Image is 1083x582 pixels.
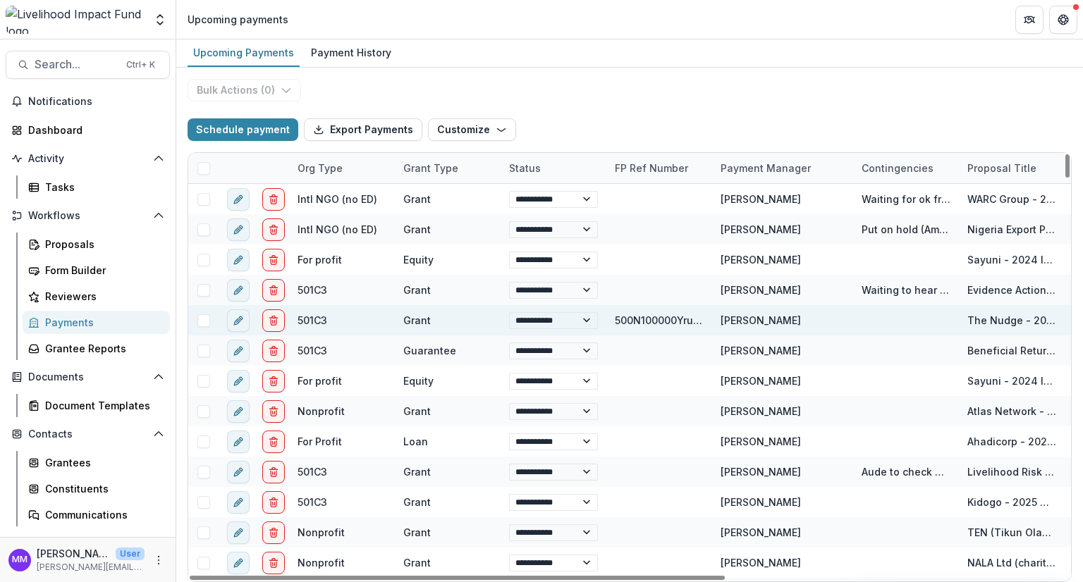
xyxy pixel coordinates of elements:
a: Payments [23,311,170,334]
div: Payment History [305,42,397,63]
div: [PERSON_NAME] [721,434,801,449]
div: FP Ref Number [606,153,712,183]
span: Activity [28,153,147,165]
button: Open Documents [6,366,170,388]
div: Grant [403,313,431,328]
div: Nonprofit [298,525,345,540]
button: edit [227,340,250,362]
p: [PERSON_NAME][EMAIL_ADDRESS][DOMAIN_NAME] [37,561,145,574]
button: edit [227,400,250,423]
div: 500N100000YruzmIAB [615,313,704,328]
div: [PERSON_NAME] [721,495,801,509]
a: Dashboard [6,118,170,142]
div: Proposal Title [959,153,1065,183]
button: Schedule payment [188,118,298,141]
button: edit [227,188,250,211]
a: Document Templates [23,394,170,417]
button: delete [262,340,285,362]
button: edit [227,461,250,483]
a: Form Builder [23,259,170,282]
div: Tasks [45,180,159,194]
div: Status [501,161,549,175]
button: delete [262,309,285,332]
div: Loan [403,434,428,449]
div: Grantee Reports [45,341,159,356]
span: Workflows [28,210,147,222]
a: Proposals [23,233,170,256]
div: Grant Type [395,153,501,183]
div: Grant Type [395,161,467,175]
div: Nigeria Export Promotion Council - 2025 GTKY [967,222,1056,237]
div: WARC Group - 2025 Investment [967,192,1056,206]
div: Payments [45,315,159,330]
div: Payment Manager [712,153,853,183]
p: User [116,547,145,560]
div: Proposal Title [959,161,1045,175]
div: Grant [403,525,431,540]
p: [PERSON_NAME] [37,546,110,561]
button: Export Payments [304,118,422,141]
div: Nonprofit [298,404,345,419]
div: Payment Manager [712,161,819,175]
div: Contingencies [853,153,959,183]
button: edit [227,370,250,392]
button: delete [262,400,285,423]
div: Evidence Action - 2023-26 Grant - Safe Water Initiative [GEOGRAPHIC_DATA] [967,283,1056,297]
span: Notifications [28,96,164,108]
div: Org type [289,161,351,175]
div: Sayuni - 2024 Investment [967,373,1056,388]
div: Constituents [45,481,159,496]
div: Atlas Network - 2025-27 Grant [967,404,1056,419]
button: Open Contacts [6,423,170,445]
a: Grantee Reports [23,337,170,360]
a: Payment History [305,39,397,67]
a: Reviewers [23,285,170,308]
div: Equity [403,252,434,267]
button: Search... [6,51,170,79]
div: [PERSON_NAME] [721,252,801,267]
div: [PERSON_NAME] [721,373,801,388]
span: Documents [28,371,147,383]
button: edit [227,249,250,271]
button: Open Activity [6,147,170,170]
div: Grantees [45,455,159,470]
div: Upcoming Payments [188,42,300,63]
button: Partners [1015,6,1044,34]
button: More [150,552,167,569]
div: FP Ref Number [606,161,697,175]
div: [PERSON_NAME] [721,464,801,479]
div: Document Templates [45,398,159,413]
div: Reviewers [45,289,159,304]
div: 501C3 [298,283,327,297]
button: Get Help [1049,6,1077,34]
div: Status [501,153,606,183]
div: [PERSON_NAME] [721,222,801,237]
button: Open entity switcher [150,6,170,34]
div: 501C3 [298,495,327,509]
div: Aude to check with Muthoni / Peige when next [PERSON_NAME] will join [862,464,950,479]
button: edit [227,521,250,544]
button: delete [262,370,285,392]
button: delete [262,249,285,271]
button: edit [227,431,250,453]
button: delete [262,218,285,241]
div: Contingencies [853,161,942,175]
div: Grant [403,283,431,297]
div: Livelihood Risk Pool Contribution 2024-27 [967,464,1056,479]
div: Grant [403,555,431,570]
div: [PERSON_NAME] [721,555,801,570]
div: Grant [403,404,431,419]
div: Kidogo - 2025 Grant [967,495,1056,509]
div: [PERSON_NAME] [721,343,801,358]
div: [PERSON_NAME] [721,404,801,419]
div: Upcoming payments [188,12,288,27]
img: Livelihood Impact Fund logo [6,6,145,34]
button: Open Workflows [6,204,170,227]
div: Org type [289,153,395,183]
a: Grantees [23,451,170,474]
div: [PERSON_NAME] [721,283,801,297]
button: delete [262,431,285,453]
div: [PERSON_NAME] [721,313,801,328]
